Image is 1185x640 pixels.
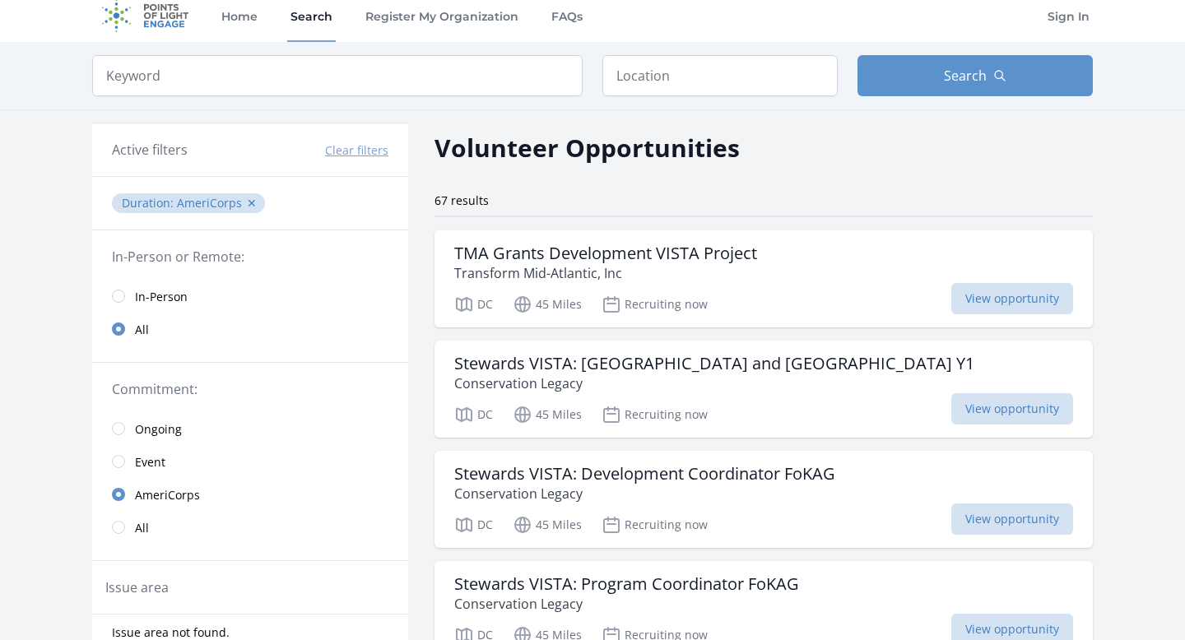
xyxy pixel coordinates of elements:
input: Keyword [92,55,583,96]
span: Search [944,66,987,86]
a: Event [92,445,408,478]
input: Location [602,55,838,96]
span: All [135,322,149,338]
p: Conservation Legacy [454,594,799,614]
p: 45 Miles [513,405,582,424]
span: Event [135,454,165,471]
span: Duration : [122,195,177,211]
h3: Stewards VISTA: Program Coordinator FoKAG [454,574,799,594]
p: Recruiting now [602,405,708,424]
a: All [92,511,408,544]
a: Stewards VISTA: Development Coordinator FoKAG Conservation Legacy DC 45 Miles Recruiting now View... [434,451,1093,548]
h2: Volunteer Opportunities [434,129,740,166]
p: Conservation Legacy [454,484,835,503]
h3: Stewards VISTA: Development Coordinator FoKAG [454,464,835,484]
p: 45 Miles [513,515,582,535]
legend: In-Person or Remote: [112,247,388,267]
span: View opportunity [951,393,1073,424]
button: Clear filters [325,142,388,159]
a: All [92,313,408,346]
span: Ongoing [135,421,182,438]
h3: Active filters [112,140,188,160]
span: In-Person [135,289,188,305]
button: Search [857,55,1093,96]
a: In-Person [92,280,408,313]
p: DC [454,294,493,314]
span: AmeriCorps [177,195,242,211]
p: DC [454,515,493,535]
span: AmeriCorps [135,487,200,503]
p: DC [454,405,493,424]
legend: Issue area [105,577,169,597]
span: 67 results [434,192,489,208]
p: Transform Mid-Atlantic, Inc [454,263,757,283]
span: All [135,520,149,536]
a: Stewards VISTA: [GEOGRAPHIC_DATA] and [GEOGRAPHIC_DATA] Y1 Conservation Legacy DC 45 Miles Recrui... [434,341,1093,438]
span: View opportunity [951,283,1073,314]
p: Recruiting now [602,294,708,314]
h3: TMA Grants Development VISTA Project [454,243,757,263]
p: 45 Miles [513,294,582,314]
a: AmeriCorps [92,478,408,511]
p: Conservation Legacy [454,373,974,393]
span: View opportunity [951,503,1073,535]
a: TMA Grants Development VISTA Project Transform Mid-Atlantic, Inc DC 45 Miles Recruiting now View ... [434,230,1093,327]
button: ✕ [247,195,257,211]
p: Recruiting now [602,515,708,535]
h3: Stewards VISTA: [GEOGRAPHIC_DATA] and [GEOGRAPHIC_DATA] Y1 [454,354,974,373]
a: Ongoing [92,412,408,445]
legend: Commitment: [112,379,388,399]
